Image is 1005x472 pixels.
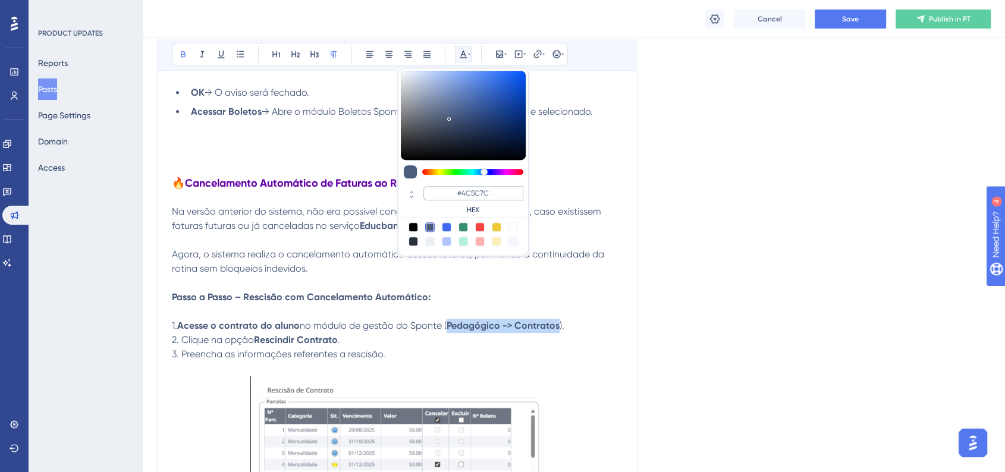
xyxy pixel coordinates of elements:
[262,106,593,117] span: → Abre o módulo Boletos Sponte Pay já com o boleto filtrado e selecionado.
[28,3,74,17] span: Need Help?
[447,320,560,331] strong: Pedagógico -> Contratos
[929,14,971,24] span: Publish in PT
[38,105,90,126] button: Page Settings
[38,29,103,38] div: PRODUCT UPDATES
[38,131,68,152] button: Domain
[172,334,254,345] span: 2. Clique na opção
[338,334,340,345] span: .
[172,291,431,303] strong: Passo a Passo – Rescisão com Cancelamento Automático:
[191,106,262,117] strong: Acessar Boletos
[38,78,57,100] button: Posts
[172,177,482,190] strong: 🔥Cancelamento Automático de Faturas ao Rescindir Contrato
[177,320,300,331] strong: Acesse o contrato do aluno
[172,248,607,274] span: Agora, o sistema realiza o cancelamento automático dessas faturas, permitindo a continuidade da r...
[734,10,805,29] button: Cancel
[38,52,68,74] button: Reports
[38,157,65,178] button: Access
[423,205,523,215] label: HEX
[83,6,86,15] div: 4
[254,334,338,345] strong: Rescindir Contrato
[300,320,447,331] span: no módulo de gestão do Sponte (
[205,87,309,98] span: → O aviso será fechado.
[842,14,859,24] span: Save
[955,425,991,461] iframe: UserGuiding AI Assistant Launcher
[360,220,406,231] strong: Educbank.
[172,206,604,231] span: Na versão anterior do sistema, não era possível concluir uma rescisão de um aluno, caso existisse...
[560,320,564,331] span: ).
[758,14,782,24] span: Cancel
[896,10,991,29] button: Publish in PT
[191,87,205,98] strong: OK
[815,10,886,29] button: Save
[172,320,177,331] span: 1.
[172,348,385,360] span: 3. Preencha as informações referentes a rescisão.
